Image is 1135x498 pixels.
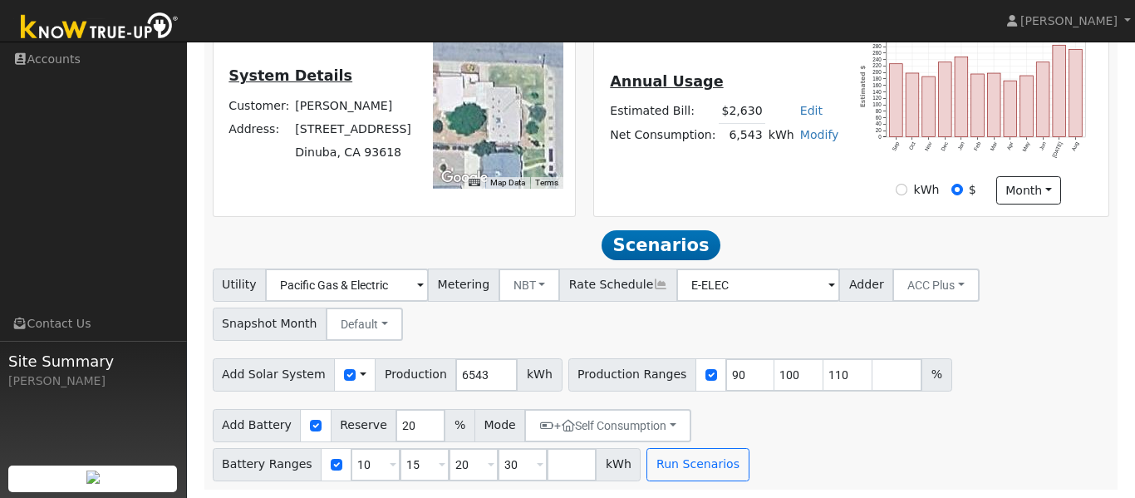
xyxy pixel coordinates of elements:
label: $ [969,181,976,199]
input: Select a Rate Schedule [676,269,840,302]
img: retrieve [86,471,100,484]
div: [PERSON_NAME] [8,372,178,390]
span: Production [375,358,456,392]
rect: onclick="" [890,63,903,136]
text: 140 [873,88,882,94]
span: Utility [213,269,267,302]
span: Add Solar System [213,358,336,392]
text: 280 [873,43,882,49]
button: month [996,176,1062,205]
text: Dec [941,141,950,151]
button: NBT [499,269,561,302]
label: kWh [914,181,940,199]
text: [DATE] [1052,141,1065,159]
span: Rate Schedule [559,269,677,302]
button: Default [326,308,403,341]
text: 300 [873,37,882,42]
span: Site Summary [8,350,178,372]
a: Modify [800,128,839,141]
text: 0 [879,134,882,140]
td: [PERSON_NAME] [292,94,415,117]
rect: onclick="" [972,74,985,137]
rect: onclick="" [1038,62,1051,136]
button: Keyboard shortcuts [469,177,480,189]
input: kWh [896,184,907,195]
text: 180 [873,76,882,81]
text: 260 [873,50,882,56]
button: ACC Plus [892,269,980,302]
td: Net Consumption: [607,123,719,147]
u: Annual Usage [610,73,723,90]
text: 80 [876,108,882,114]
a: Edit [800,104,823,117]
text: Oct [908,141,917,150]
span: kWh [517,358,562,392]
rect: onclick="" [939,62,952,136]
text: Mar [990,141,999,151]
td: Customer: [226,94,292,117]
text: 40 [876,121,882,126]
a: Terms (opens in new tab) [535,178,558,187]
span: Snapshot Month [213,308,327,341]
input: $ [951,184,963,195]
img: Know True-Up [12,9,187,47]
span: Battery Ranges [213,448,322,481]
text: 120 [873,95,882,101]
rect: onclick="" [988,73,1001,137]
button: Run Scenarios [646,448,749,481]
text: Sep [892,141,902,152]
a: Open this area in Google Maps (opens a new window) [437,167,492,189]
text: May [1022,141,1033,153]
text: Jun [1039,141,1049,151]
span: Metering [428,269,499,302]
td: 6,543 [719,123,765,147]
span: % [445,409,474,442]
button: +Self Consumption [524,409,691,442]
text: Apr [1006,141,1015,150]
button: Map Data [490,177,525,189]
td: Estimated Bill: [607,100,719,124]
td: $2,630 [719,100,765,124]
text: 100 [873,101,882,107]
text: Aug [1072,141,1082,152]
td: Address: [226,117,292,141]
span: Add Battery [213,409,302,442]
text: Estimated $ [860,65,867,107]
td: kWh [765,123,797,147]
text: 220 [873,62,882,68]
span: % [921,358,951,392]
rect: onclick="" [956,57,969,136]
text: Jan [957,141,966,151]
text: Feb [973,141,982,151]
text: 200 [873,69,882,75]
span: Mode [474,409,525,442]
rect: onclick="" [1070,49,1083,137]
text: 160 [873,82,882,88]
span: [PERSON_NAME] [1020,14,1118,27]
rect: onclick="" [1005,81,1018,137]
text: 240 [873,56,882,62]
input: Select a Utility [265,269,429,302]
td: Dinuba, CA 93618 [292,141,415,164]
u: System Details [228,67,352,84]
text: 20 [876,127,882,133]
span: kWh [596,448,641,481]
td: [STREET_ADDRESS] [292,117,415,141]
span: Adder [839,269,893,302]
span: Reserve [331,409,397,442]
text: Nov [924,141,933,152]
rect: onclick="" [922,76,936,137]
span: Scenarios [602,230,720,260]
rect: onclick="" [1054,45,1067,137]
rect: onclick="" [907,73,920,137]
span: Production Ranges [568,358,696,392]
rect: onclick="" [1021,76,1034,137]
img: Google [437,167,492,189]
text: 60 [876,115,882,121]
